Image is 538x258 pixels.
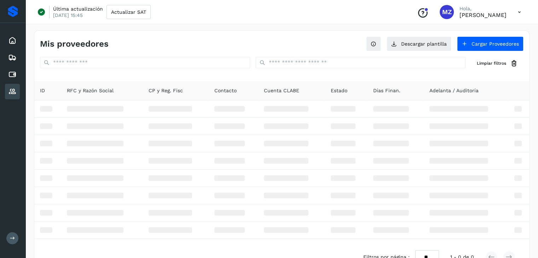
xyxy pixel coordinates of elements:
[67,87,114,94] span: RFC y Razón Social
[106,5,151,19] button: Actualizar SAT
[373,87,400,94] span: Días Finan.
[5,84,20,99] div: Proveedores
[5,50,20,65] div: Embarques
[40,87,45,94] span: ID
[459,12,507,18] p: Mariana Zavala Uribe
[5,33,20,48] div: Inicio
[149,87,183,94] span: CP y Reg. Fisc
[264,87,299,94] span: Cuenta CLABE
[429,87,479,94] span: Adelanta / Auditoría
[457,36,523,51] button: Cargar Proveedores
[477,60,506,66] span: Limpiar filtros
[387,36,451,51] button: Descargar plantilla
[53,6,103,12] p: Última actualización
[459,6,507,12] p: Hola,
[471,57,523,70] button: Limpiar filtros
[5,67,20,82] div: Cuentas por pagar
[53,12,83,18] p: [DATE] 15:45
[331,87,347,94] span: Estado
[214,87,237,94] span: Contacto
[111,10,146,14] span: Actualizar SAT
[40,39,109,49] h4: Mis proveedores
